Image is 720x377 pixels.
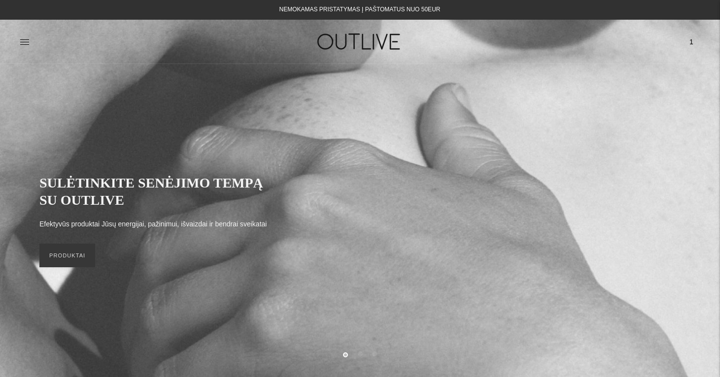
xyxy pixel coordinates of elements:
span: 1 [685,35,698,49]
a: 1 [683,31,700,53]
p: Efektyvūs produktai Jūsų energijai, pažinimui, išvaizdai ir bendrai sveikatai [39,219,267,230]
button: Move carousel to slide 1 [343,352,348,357]
button: Move carousel to slide 3 [372,351,377,356]
a: PRODUKTAI [39,244,95,267]
button: Move carousel to slide 2 [358,351,363,356]
img: OUTLIVE [298,25,421,59]
h2: SULĖTINKITE SENĖJIMO TEMPĄ SU OUTLIVE [39,174,276,209]
div: NEMOKAMAS PRISTATYMAS Į PAŠTOMATUS NUO 50EUR [279,4,441,16]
